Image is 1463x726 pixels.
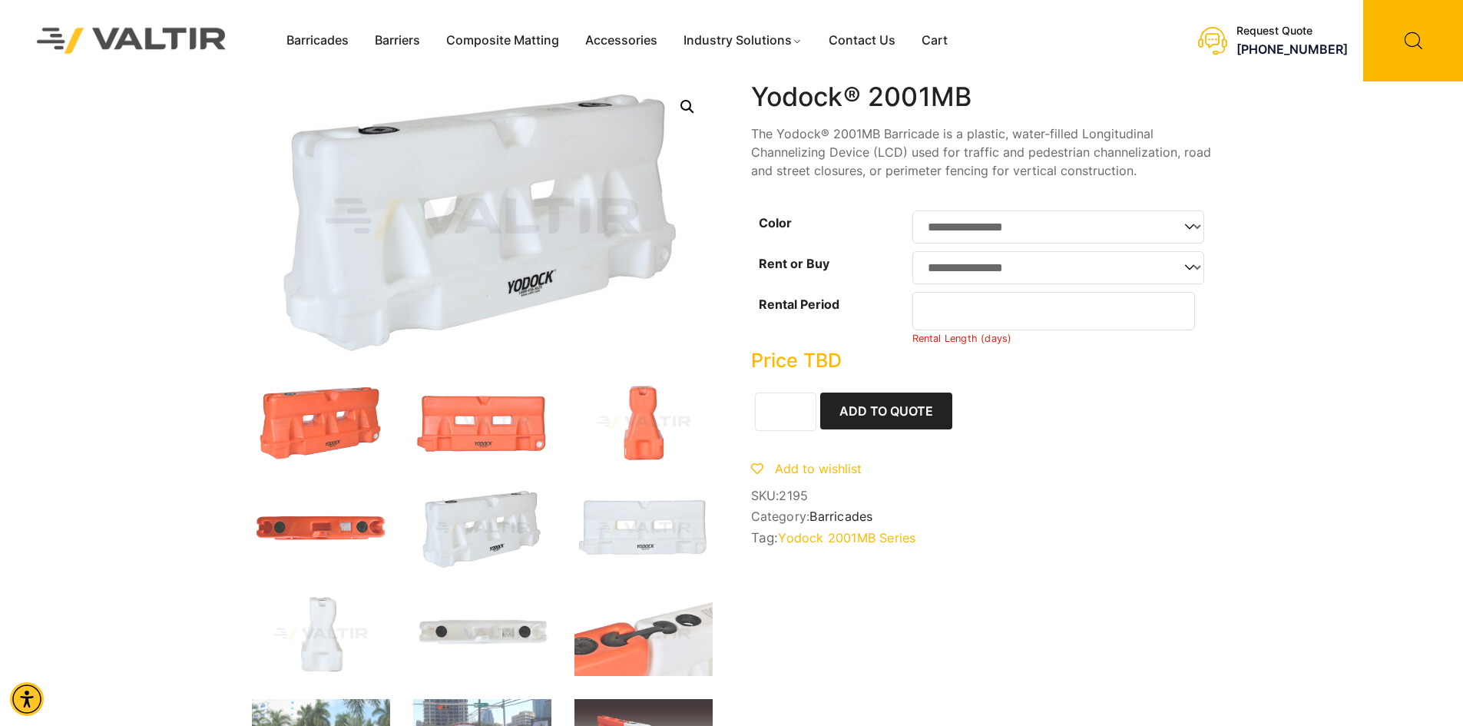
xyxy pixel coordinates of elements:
[751,349,842,372] bdi: Price TBD
[751,530,1212,545] span: Tag:
[574,593,713,676] img: Close-up of two connected plastic containers, one orange and one white, featuring black caps and ...
[433,29,572,52] a: Composite Matting
[912,292,1196,330] input: Number
[574,487,713,570] img: A white plastic barrier with two rectangular openings, featuring the brand name "Yodock" and a logo.
[413,381,551,464] img: An orange traffic barrier with two rectangular openings and a logo, designed for road safety and ...
[10,682,44,716] div: Accessibility Menu
[751,81,1212,113] h1: Yodock® 2001MB
[751,509,1212,524] span: Category:
[413,487,551,570] img: A white plastic barrier with a textured surface, designed for traffic control or safety purposes.
[751,288,912,349] th: Rental Period
[17,8,247,73] img: Valtir Rentals
[1236,41,1348,57] a: call (888) 496-3625
[912,333,1012,344] small: Rental Length (days)
[252,381,390,464] img: 2001MB_Org_3Q.jpg
[820,393,952,429] button: Add to Quote
[751,489,1212,503] span: SKU:
[1236,25,1348,38] div: Request Quote
[816,29,909,52] a: Contact Us
[909,29,961,52] a: Cart
[755,393,816,431] input: Product quantity
[413,593,551,676] img: A white plastic tank with two black caps and a label on the side, viewed from above.
[252,593,390,676] img: A white plastic container with a unique shape, likely used for storage or dispensing liquids.
[273,29,362,52] a: Barricades
[572,29,670,52] a: Accessories
[759,256,829,271] label: Rent or Buy
[809,509,872,524] a: Barricades
[759,215,792,230] label: Color
[751,461,862,476] a: Add to wishlist
[775,461,862,476] span: Add to wishlist
[778,530,915,545] a: Yodock 2001MB Series
[779,488,808,503] span: 2195
[362,29,433,52] a: Barriers
[674,93,701,121] a: Open this option
[252,487,390,570] img: An orange plastic dock float with two circular openings and a rectangular label on top.
[574,381,713,464] img: An orange traffic cone with a wide base and a tapered top, designed for road safety and traffic m...
[670,29,816,52] a: Industry Solutions
[751,124,1212,180] p: The Yodock® 2001MB Barricade is a plastic, water-filled Longitudinal Channelizing Device (LCD) us...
